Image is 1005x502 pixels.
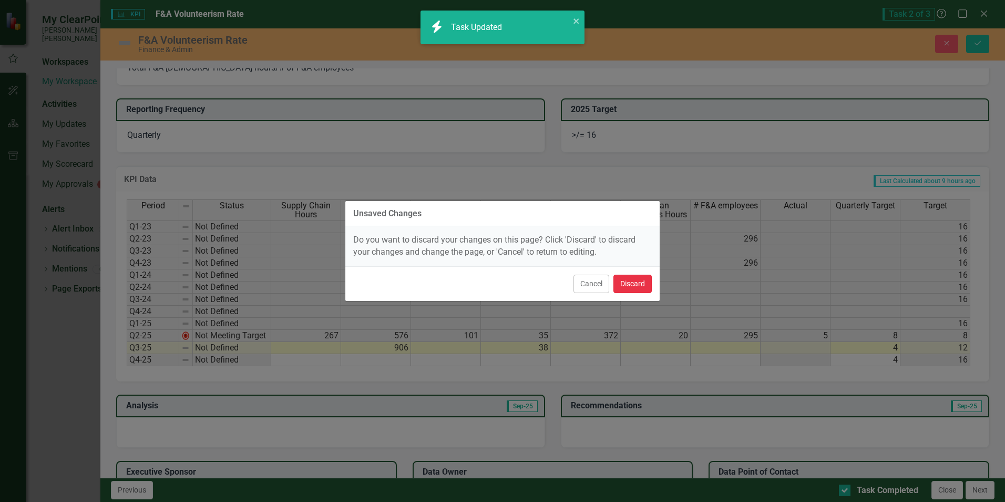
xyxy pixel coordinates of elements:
button: Cancel [573,275,609,293]
div: Unsaved Changes [353,209,422,218]
button: close [573,15,580,27]
button: Discard [613,275,652,293]
div: Task Updated [451,22,505,34]
div: Do you want to discard your changes on this page? Click 'Discard' to discard your changes and cha... [345,226,660,266]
